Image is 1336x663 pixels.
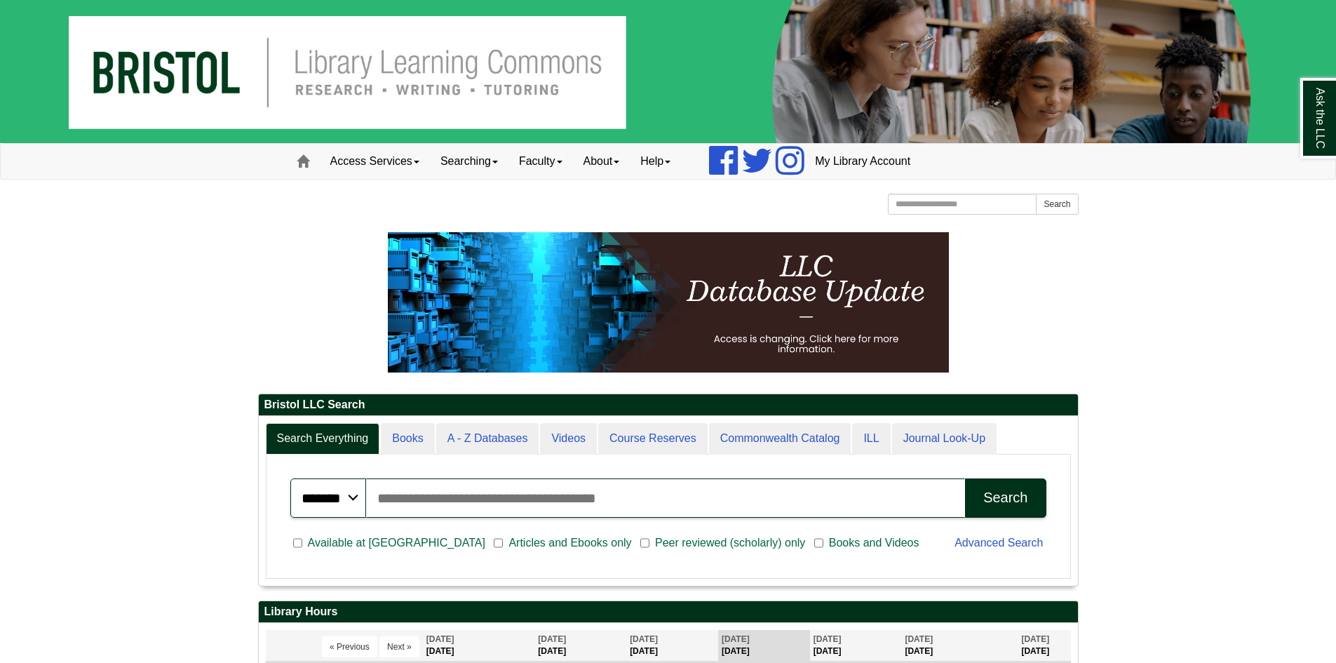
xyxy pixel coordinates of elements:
[534,630,626,662] th: [DATE]
[379,636,419,657] button: Next »
[905,634,933,644] span: [DATE]
[718,630,810,662] th: [DATE]
[814,634,842,644] span: [DATE]
[430,144,508,179] a: Searching
[901,630,1018,662] th: [DATE]
[814,537,823,549] input: Books and Videos
[598,423,708,455] a: Course Reserves
[320,144,430,179] a: Access Services
[1021,634,1049,644] span: [DATE]
[503,535,637,551] span: Articles and Ebooks only
[426,634,454,644] span: [DATE]
[494,537,503,549] input: Articles and Ebooks only
[436,423,539,455] a: A - Z Databases
[322,636,377,657] button: « Previous
[810,630,902,662] th: [DATE]
[423,630,535,662] th: [DATE]
[626,630,718,662] th: [DATE]
[983,490,1027,506] div: Search
[540,423,597,455] a: Videos
[259,394,1078,416] h2: Bristol LLC Search
[852,423,890,455] a: ILL
[302,535,491,551] span: Available at [GEOGRAPHIC_DATA]
[823,535,925,551] span: Books and Videos
[1018,630,1070,662] th: [DATE]
[954,537,1043,549] a: Advanced Search
[538,634,566,644] span: [DATE]
[573,144,630,179] a: About
[508,144,573,179] a: Faculty
[293,537,302,549] input: Available at [GEOGRAPHIC_DATA]
[630,634,658,644] span: [DATE]
[804,144,921,179] a: My Library Account
[630,144,681,179] a: Help
[965,478,1046,518] button: Search
[388,232,949,373] img: HTML tutorial
[640,537,649,549] input: Peer reviewed (scholarly) only
[892,423,997,455] a: Journal Look-Up
[649,535,811,551] span: Peer reviewed (scholarly) only
[259,601,1078,623] h2: Library Hours
[722,634,750,644] span: [DATE]
[1036,194,1078,215] button: Search
[709,423,851,455] a: Commonwealth Catalog
[266,423,380,455] a: Search Everything
[381,423,434,455] a: Books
